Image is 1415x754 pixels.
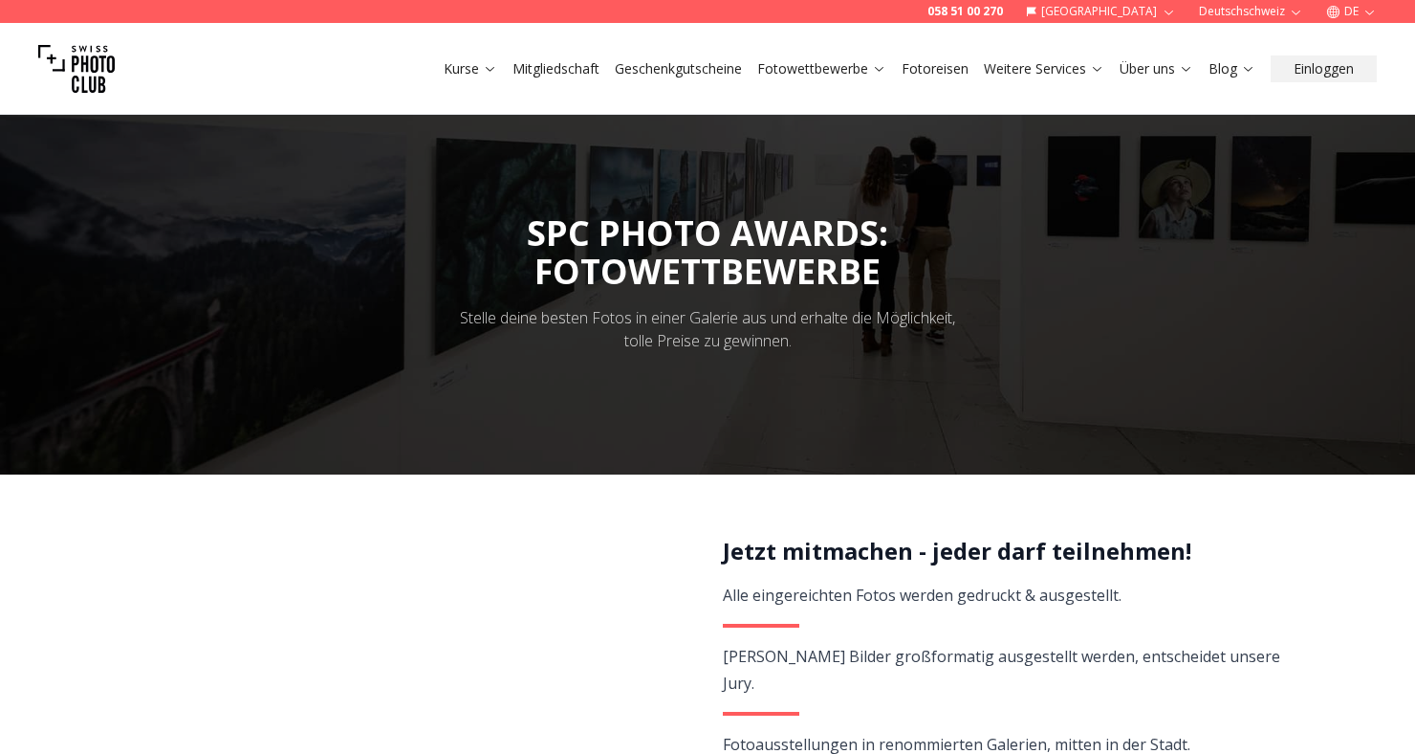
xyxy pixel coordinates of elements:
button: Fotowettbewerbe [750,55,894,82]
a: 058 51 00 270 [927,4,1003,19]
button: Weitere Services [976,55,1112,82]
h2: Jetzt mitmachen - jeder darf teilnehmen! [723,536,1282,566]
a: Fotoreisen [902,59,969,78]
a: Fotowettbewerbe [757,59,886,78]
button: Über uns [1112,55,1201,82]
a: Geschenkgutscheine [615,59,742,78]
span: Alle eingereichten Fotos werden gedruckt & ausgestellt. [723,585,1121,606]
a: Über uns [1120,59,1193,78]
div: Stelle deine besten Fotos in einer Galerie aus und erhalte die Möglichkeit, tolle Preise zu gewin... [447,306,968,352]
a: Mitgliedschaft [512,59,599,78]
button: Einloggen [1271,55,1377,82]
span: SPC PHOTO AWARDS: [527,210,888,291]
a: Kurse [444,59,497,78]
a: Weitere Services [984,59,1104,78]
img: Swiss photo club [38,31,115,107]
span: [PERSON_NAME] Bilder großformatig ausgestellt werden, entscheidet unsere Jury. [723,646,1280,694]
button: Mitgliedschaft [505,55,607,82]
button: Fotoreisen [894,55,976,82]
div: FOTOWETTBEWERBE [527,253,888,291]
button: Geschenkgutscheine [607,55,750,82]
button: Blog [1201,55,1263,82]
a: Blog [1208,59,1255,78]
button: Kurse [436,55,505,82]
